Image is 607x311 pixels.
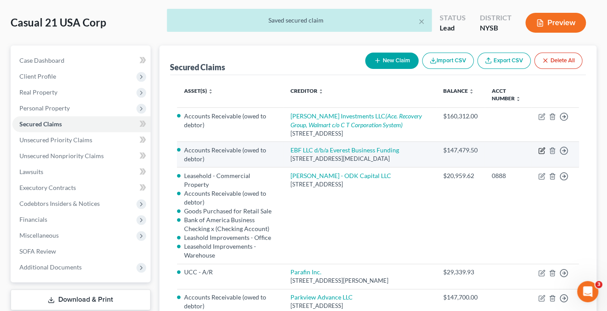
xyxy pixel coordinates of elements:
a: EBF LLC d/b/a Everest Business Funding [290,146,399,154]
button: Import CSV [422,53,474,69]
a: [PERSON_NAME] Investments LLC(Ace. Recovery Group, Walmart c/o C T Corporation System) [290,112,422,129]
span: Real Property [19,88,57,96]
span: Client Profile [19,72,56,80]
button: Delete All [534,53,582,69]
li: Bank of America Business Checking x (Checking Account) [184,216,276,233]
span: Financials [19,216,47,223]
button: × [418,16,425,27]
a: [PERSON_NAME] - ODK Capital LLC [290,172,391,179]
span: SOFA Review [19,247,56,255]
span: Codebtors Insiders & Notices [19,200,100,207]
li: Accounts Receivable (owed to debtor) [184,293,276,311]
span: Unsecured Priority Claims [19,136,92,144]
a: Export CSV [477,53,531,69]
a: Executory Contracts [12,180,151,196]
a: Download & Print [11,289,151,310]
div: [STREET_ADDRESS][PERSON_NAME] [290,277,429,285]
a: Case Dashboard [12,53,151,68]
div: [STREET_ADDRESS] [290,180,429,189]
i: unfold_more [516,96,521,102]
li: UCC - A/R [184,268,276,277]
i: (Ace. Recovery Group, Walmart c/o C T Corporation System) [290,112,422,129]
div: $160,312.00 [443,112,478,121]
a: Secured Claims [12,116,151,132]
li: Accounts Receivable (owed to debtor) [184,189,276,207]
i: unfold_more [318,89,324,94]
div: 0888 [492,171,524,180]
span: 3 [595,281,602,288]
div: Saved secured claim [174,16,425,25]
iframe: Intercom live chat [577,281,598,302]
span: Miscellaneous [19,231,59,239]
span: Additional Documents [19,263,82,271]
div: [STREET_ADDRESS][MEDICAL_DATA] [290,155,429,163]
a: Acct Number unfold_more [492,87,521,102]
i: unfold_more [208,89,213,94]
li: Leasehold Improvements - Warehouse [184,242,276,260]
span: Personal Property [19,104,70,112]
a: Unsecured Nonpriority Claims [12,148,151,164]
div: [STREET_ADDRESS] [290,129,429,138]
li: Leasehold - Commercial Property [184,171,276,189]
span: Case Dashboard [19,57,64,64]
a: Balance unfold_more [443,87,474,94]
li: Leashold Improvements - Office [184,233,276,242]
a: Lawsuits [12,164,151,180]
li: Goods Purchased for Retail Sale [184,207,276,216]
span: Secured Claims [19,120,62,128]
i: unfold_more [469,89,474,94]
a: Parkview Advance LLC [290,293,353,301]
a: Creditor unfold_more [290,87,324,94]
div: [STREET_ADDRESS] [290,302,429,310]
a: Unsecured Priority Claims [12,132,151,148]
button: New Claim [365,53,418,69]
li: Accounts Receivable (owed to debtor) [184,112,276,129]
div: $147,479.50 [443,146,478,155]
a: Asset(s) unfold_more [184,87,213,94]
div: Secured Claims [170,62,225,72]
div: $147,700.00 [443,293,478,302]
span: Lawsuits [19,168,43,175]
a: Parafin Inc. [290,268,321,276]
a: SOFA Review [12,243,151,259]
li: Accounts Receivable (owed to debtor) [184,146,276,163]
div: $20,959.62 [443,171,478,180]
span: Unsecured Nonpriority Claims [19,152,104,159]
span: Executory Contracts [19,184,76,191]
div: $29,339.93 [443,268,478,277]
